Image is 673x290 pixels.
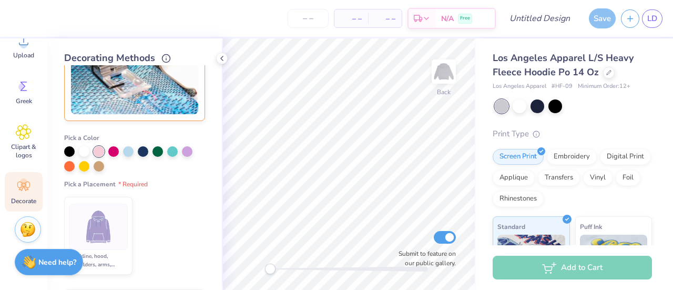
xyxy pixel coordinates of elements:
span: Upload [13,51,34,59]
a: LD [642,9,662,28]
span: # HF-09 [552,82,573,91]
span: N/A [441,13,454,24]
div: Digital Print [600,149,651,165]
span: Los Angeles Apparel L/S Heavy Fleece Hoodie Po 14 Oz [493,52,634,78]
div: Screen Print [493,149,544,165]
span: Los Angeles Apparel [493,82,546,91]
span: Standard [497,221,525,232]
div: Back [437,87,451,97]
img: Cover Stitch [71,25,198,114]
div: Foil [616,170,640,186]
div: Transfers [538,170,580,186]
div: Neckline, hood, shoulders, arms, bottom & hoodie pocket [69,252,128,269]
span: Decorate [11,197,36,205]
div: Rhinestones [493,191,544,207]
input: Untitled Design [501,8,578,29]
img: Standard [497,235,565,287]
div: Embroidery [547,149,597,165]
span: Pick a Color [64,134,99,142]
span: – – [341,13,362,24]
span: Puff Ink [580,221,602,232]
label: Submit to feature on our public gallery. [393,249,456,268]
div: Applique [493,170,535,186]
div: Print Type [493,128,652,140]
img: Neckline, hood, shoulders, arms, bottom & hoodie pocket [79,207,118,247]
input: – – [288,9,329,28]
span: Free [460,15,470,22]
span: – – [374,13,395,24]
div: Vinyl [583,170,613,186]
span: Greek [16,97,32,105]
span: Minimum Order: 12 + [578,82,630,91]
img: Back [433,61,454,82]
span: Pick a Placement [64,180,148,188]
span: Clipart & logos [6,143,41,159]
strong: Need help? [38,257,76,267]
div: Decorating Methods [64,51,205,65]
div: Accessibility label [265,264,276,274]
img: Puff Ink [580,235,648,287]
span: LD [647,13,657,25]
